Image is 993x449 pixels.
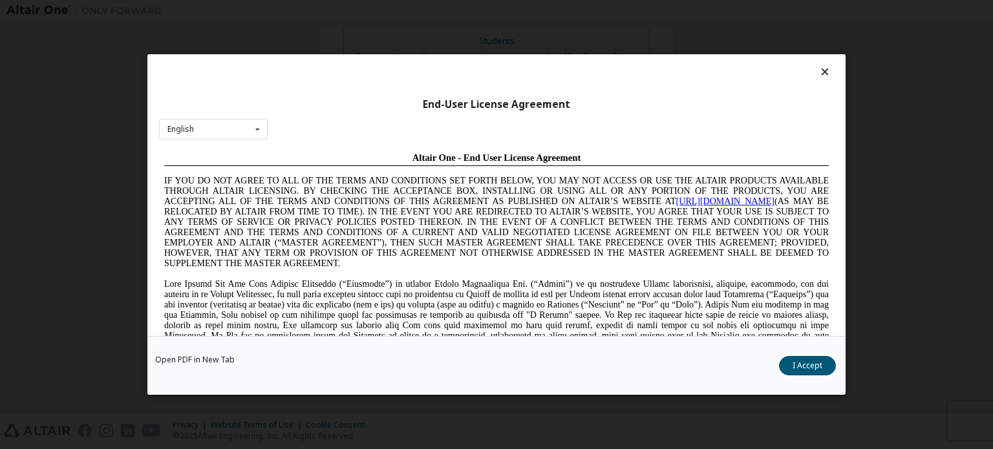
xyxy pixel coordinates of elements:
span: Lore Ipsumd Sit Ame Cons Adipisc Elitseddo (“Eiusmodte”) in utlabor Etdolo Magnaaliqua Eni. (“Adm... [5,132,670,224]
a: [URL][DOMAIN_NAME] [517,49,615,59]
div: English [167,125,194,133]
a: Open PDF in New Tab [155,356,235,364]
span: Altair One - End User License Agreement [253,5,422,16]
span: IF YOU DO NOT AGREE TO ALL OF THE TERMS AND CONDITIONS SET FORTH BELOW, YOU MAY NOT ACCESS OR USE... [5,28,670,121]
button: I Accept [779,356,836,375]
div: End-User License Agreement [159,98,834,111]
